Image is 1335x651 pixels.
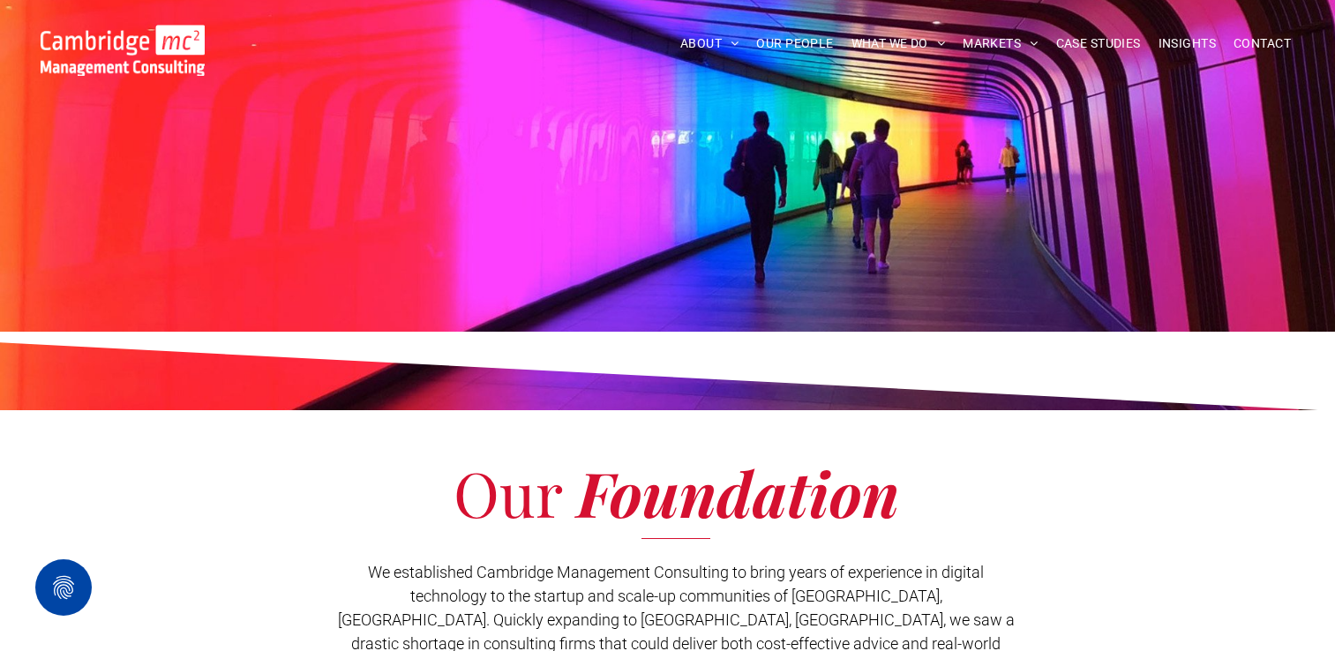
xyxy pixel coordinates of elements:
a: WHAT WE DO [843,30,955,57]
a: OUR PEOPLE [747,30,842,57]
a: Your Business Transformed | Cambridge Management Consulting [41,27,205,46]
span: Foundation [577,451,899,534]
a: ABOUT [671,30,748,57]
a: CASE STUDIES [1047,30,1150,57]
a: INSIGHTS [1150,30,1225,57]
img: Go to Homepage [41,25,205,76]
a: CONTACT [1225,30,1300,57]
a: MARKETS [954,30,1046,57]
span: Our [454,451,562,534]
